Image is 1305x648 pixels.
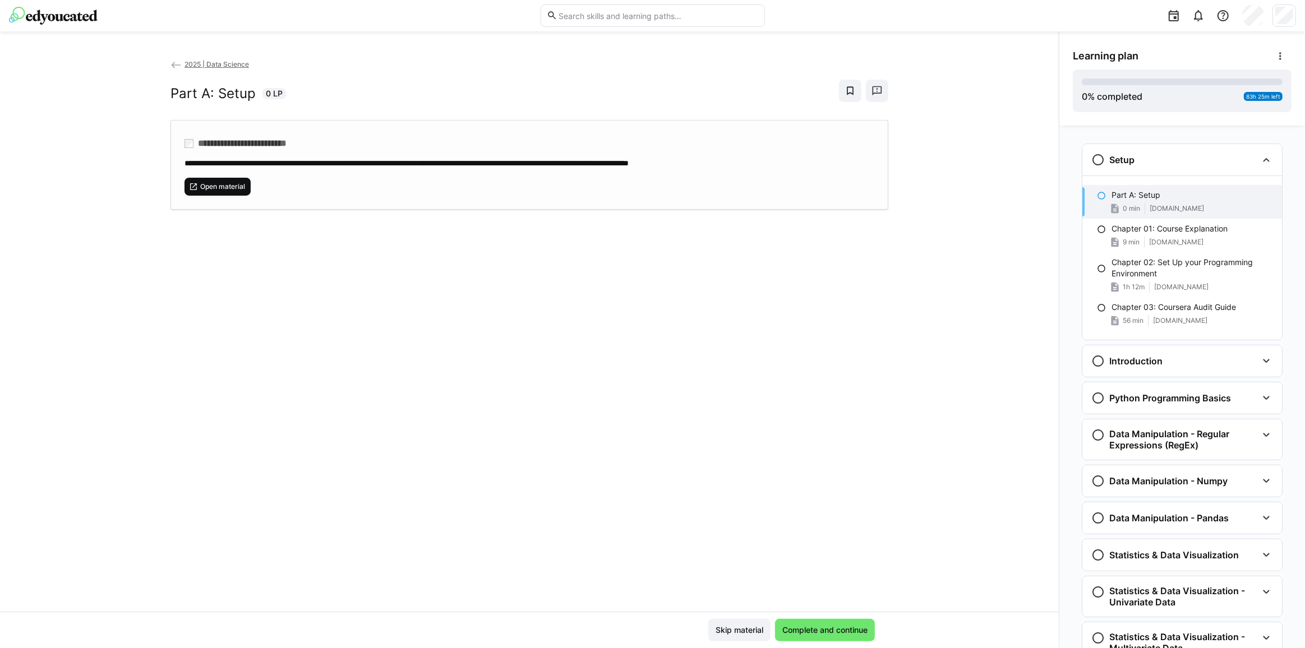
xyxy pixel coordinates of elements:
[1109,475,1228,487] h3: Data Manipulation - Numpy
[1109,585,1257,608] h3: Statistics & Data Visualization - Univariate Data
[170,60,249,68] a: 2025 | Data Science
[199,182,246,191] span: Open material
[708,619,771,641] button: Skip material
[170,85,256,102] h2: Part A: Setup
[1123,204,1140,213] span: 0 min
[1109,512,1229,524] h3: Data Manipulation - Pandas
[1150,204,1204,213] span: [DOMAIN_NAME]
[714,624,765,636] span: Skip material
[1123,316,1143,325] span: 56 min
[1112,189,1160,201] p: Part A: Setup
[1246,93,1280,100] span: 83h 25m left
[1154,283,1209,291] span: [DOMAIN_NAME]
[1109,549,1239,561] h3: Statistics & Data Visualization
[781,624,869,636] span: Complete and continue
[1109,154,1135,165] h3: Setup
[185,178,251,196] button: Open material
[1149,238,1203,247] span: [DOMAIN_NAME]
[266,88,283,99] span: 0 LP
[1109,355,1163,367] h3: Introduction
[775,619,875,641] button: Complete and continue
[1073,50,1138,62] span: Learning plan
[1123,283,1145,291] span: 1h 12m
[1112,223,1228,234] p: Chapter 01: Course Explanation
[1123,238,1140,247] span: 9 min
[1082,91,1087,102] span: 0
[557,11,758,21] input: Search skills and learning paths…
[1153,316,1207,325] span: [DOMAIN_NAME]
[1109,392,1231,404] h3: Python Programming Basics
[1082,90,1142,103] div: % completed
[1112,257,1273,279] p: Chapter 02: Set Up your Programming Environment
[1112,302,1236,313] p: Chapter 03: Coursera Audit Guide
[1109,428,1257,451] h3: Data Manipulation - Regular Expressions (RegEx)
[185,60,249,68] span: 2025 | Data Science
